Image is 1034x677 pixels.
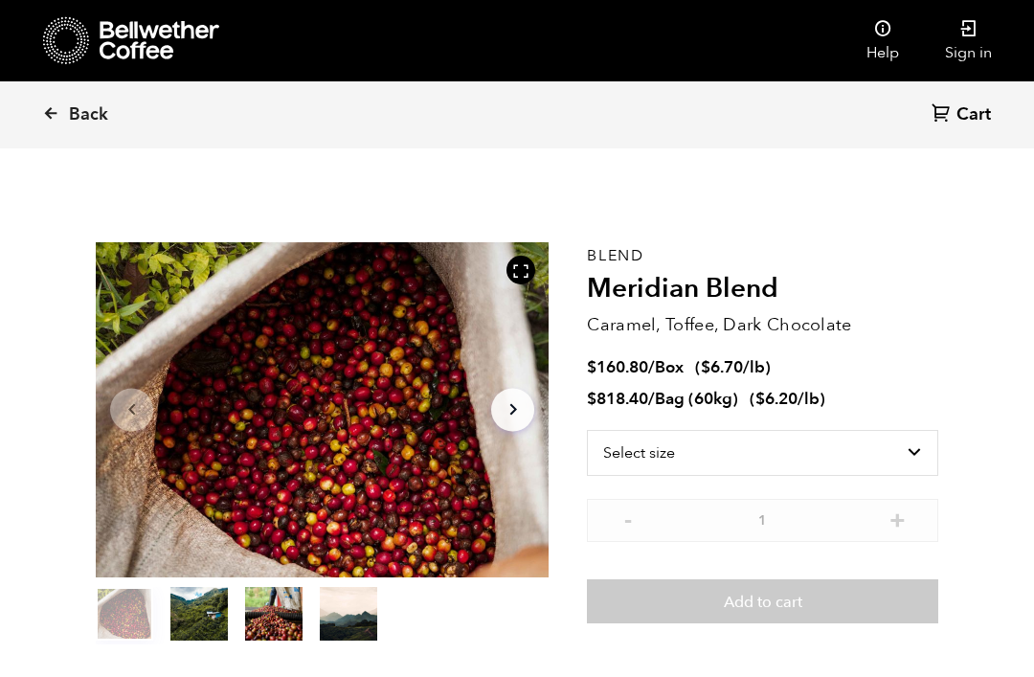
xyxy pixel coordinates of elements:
span: $ [587,388,596,410]
span: ( ) [750,388,825,410]
span: /lb [743,356,765,378]
span: Cart [956,103,991,126]
span: Box [655,356,684,378]
span: / [648,356,655,378]
button: - [616,508,640,528]
span: $ [587,356,596,378]
span: /lb [798,388,820,410]
span: ( ) [695,356,771,378]
p: Caramel, Toffee, Dark Chocolate [587,312,938,338]
a: Cart [932,102,996,128]
span: $ [701,356,710,378]
bdi: 160.80 [587,356,648,378]
bdi: 818.40 [587,388,648,410]
span: Bag (60kg) [655,388,738,410]
button: + [886,508,910,528]
span: Back [69,103,108,126]
span: $ [755,388,765,410]
bdi: 6.20 [755,388,798,410]
h2: Meridian Blend [587,273,938,305]
button: Add to cart [587,579,938,623]
span: / [648,388,655,410]
bdi: 6.70 [701,356,743,378]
